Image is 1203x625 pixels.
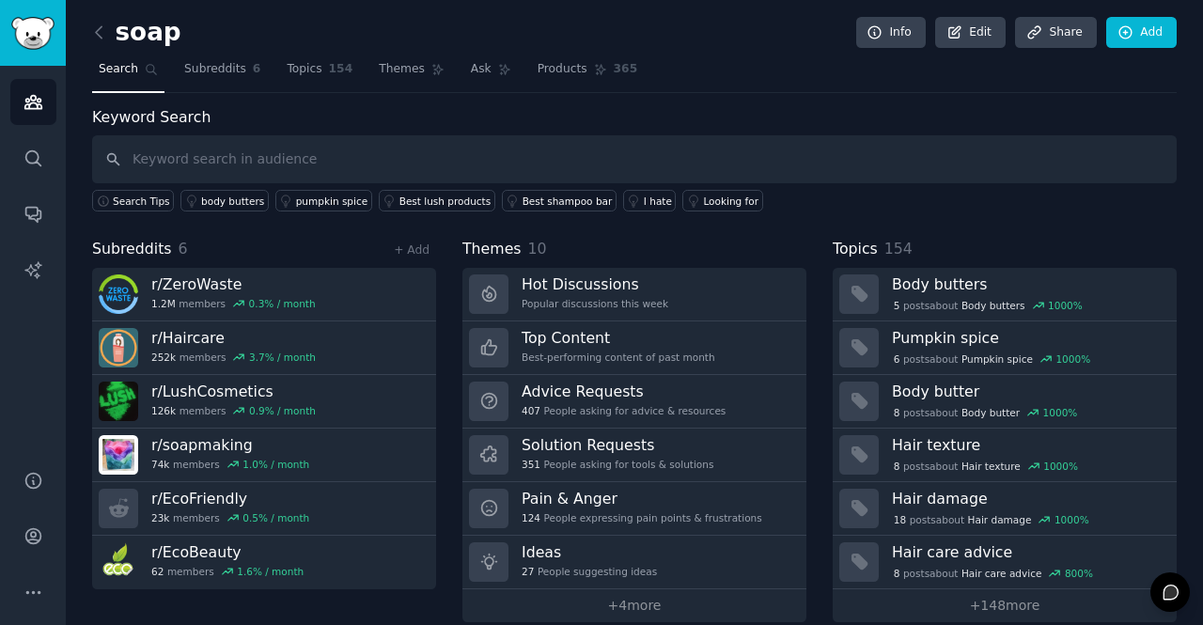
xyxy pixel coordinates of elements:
div: 3.7 % / month [249,351,316,364]
h3: r/ EcoFriendly [151,489,309,508]
span: Topics [833,238,878,261]
div: 1000 % [1043,406,1078,419]
h3: r/ EcoBeauty [151,542,304,562]
div: post s about [892,404,1079,421]
div: 0.3 % / month [249,297,316,310]
a: Add [1106,17,1177,49]
div: post s about [892,297,1085,314]
span: 252k [151,351,176,364]
div: People expressing pain points & frustrations [522,511,762,524]
span: Subreddits [184,61,246,78]
span: 8 [894,567,900,580]
span: 351 [522,458,540,471]
h3: Pumpkin spice [892,328,1164,348]
span: Hair damage [968,513,1032,526]
div: post s about [892,351,1092,367]
div: 0.5 % / month [242,511,309,524]
div: members [151,351,316,364]
span: 23k [151,511,169,524]
a: r/ZeroWaste1.2Mmembers0.3% / month [92,268,436,321]
img: Haircare [99,328,138,367]
span: 126k [151,404,176,417]
a: Edit [935,17,1006,49]
a: Info [856,17,926,49]
a: Pumpkin spice6postsaboutPumpkin spice1000% [833,321,1177,375]
span: 6 [179,240,188,258]
a: Ideas27People suggesting ideas [462,536,806,589]
img: GummySearch logo [11,17,55,50]
input: Keyword search in audience [92,135,1177,183]
span: 154 [329,61,353,78]
img: EcoBeauty [99,542,138,582]
a: Body butters5postsaboutBody butters1000% [833,268,1177,321]
a: I hate [623,190,677,211]
a: Best lush products [379,190,495,211]
a: r/EcoFriendly23kmembers0.5% / month [92,482,436,536]
span: Subreddits [92,238,172,261]
a: Hair care advice8postsaboutHair care advice800% [833,536,1177,589]
span: 8 [894,460,900,473]
a: Share [1015,17,1096,49]
span: 1.2M [151,297,176,310]
a: +148more [833,589,1177,622]
a: Top ContentBest-performing content of past month [462,321,806,375]
span: Ask [471,61,492,78]
div: Best lush products [399,195,491,208]
span: 6 [253,61,261,78]
h3: Body butter [892,382,1164,401]
a: Hair damage18postsaboutHair damage1000% [833,482,1177,536]
span: Search [99,61,138,78]
span: 5 [894,299,900,312]
div: Popular discussions this week [522,297,668,310]
h3: Top Content [522,328,715,348]
a: Best shampoo bar [502,190,617,211]
a: +4more [462,589,806,622]
span: Search Tips [113,195,170,208]
div: 800 % [1065,567,1093,580]
div: Looking for [703,195,758,208]
h3: r/ LushCosmetics [151,382,316,401]
h3: Ideas [522,542,657,562]
span: 18 [894,513,906,526]
div: post s about [892,458,1080,475]
h3: Hair texture [892,435,1164,455]
a: Hot DiscussionsPopular discussions this week [462,268,806,321]
span: 74k [151,458,169,471]
h3: r/ soapmaking [151,435,309,455]
a: Solution Requests351People asking for tools & solutions [462,429,806,482]
div: Best shampoo bar [523,195,613,208]
a: pumpkin spice [275,190,372,211]
img: LushCosmetics [99,382,138,421]
span: Topics [287,61,321,78]
div: members [151,297,316,310]
div: 0.9 % / month [249,404,316,417]
h3: Advice Requests [522,382,726,401]
button: Search Tips [92,190,174,211]
a: Ask [464,55,518,93]
h3: r/ ZeroWaste [151,274,316,294]
div: pumpkin spice [296,195,368,208]
div: members [151,565,304,578]
a: Hair texture8postsaboutHair texture1000% [833,429,1177,482]
img: soapmaking [99,435,138,475]
div: 1000 % [1048,299,1083,312]
span: Themes [379,61,425,78]
div: body butters [201,195,264,208]
a: Advice Requests407People asking for advice & resources [462,375,806,429]
a: Body butter8postsaboutBody butter1000% [833,375,1177,429]
a: Looking for [682,190,762,211]
a: r/LushCosmetics126kmembers0.9% / month [92,375,436,429]
a: body butters [180,190,269,211]
a: Products365 [531,55,644,93]
span: 10 [528,240,547,258]
span: Pumpkin spice [961,352,1033,366]
span: Body butters [961,299,1025,312]
a: Themes [372,55,451,93]
h3: Pain & Anger [522,489,762,508]
h3: Hair damage [892,489,1164,508]
h3: r/ Haircare [151,328,316,348]
a: + Add [394,243,430,257]
div: post s about [892,565,1095,582]
a: Subreddits6 [178,55,267,93]
a: r/soapmaking74kmembers1.0% / month [92,429,436,482]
